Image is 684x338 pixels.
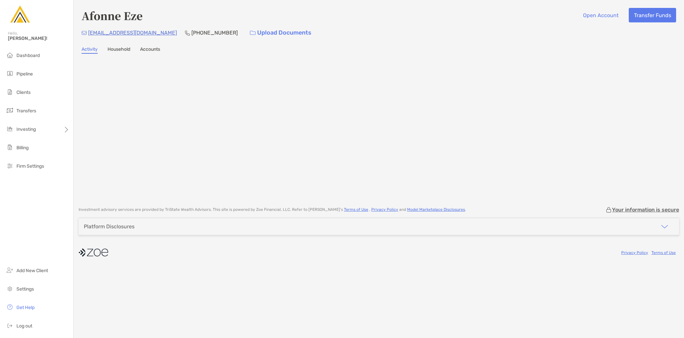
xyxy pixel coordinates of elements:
[16,268,48,273] span: Add New Client
[16,53,40,58] span: Dashboard
[191,29,238,37] p: [PHONE_NUMBER]
[16,127,36,132] span: Investing
[84,223,134,230] div: Platform Disclosures
[6,88,14,96] img: clients icon
[250,31,256,35] img: button icon
[79,207,466,212] p: Investment advisory services are provided by TriState Wealth Advisors . This site is powered by Z...
[371,207,398,212] a: Privacy Policy
[82,46,98,54] a: Activity
[6,266,14,274] img: add_new_client icon
[16,108,36,114] span: Transfers
[16,323,32,329] span: Log out
[8,36,69,41] span: [PERSON_NAME]!
[344,207,368,212] a: Terms of Use
[6,51,14,59] img: dashboard icon
[79,245,108,260] img: company logo
[8,3,32,26] img: Zoe Logo
[661,223,669,231] img: icon arrow
[16,90,31,95] span: Clients
[16,305,35,310] span: Get Help
[82,8,143,23] h4: Afonne Eze
[6,162,14,170] img: firm-settings icon
[16,286,34,292] span: Settings
[6,322,14,329] img: logout icon
[140,46,160,54] a: Accounts
[16,71,33,77] span: Pipeline
[6,70,14,77] img: pipeline icon
[16,145,29,151] span: Billing
[629,8,676,22] button: Transfer Funds
[108,46,130,54] a: Household
[651,250,676,255] a: Terms of Use
[6,125,14,133] img: investing icon
[82,31,87,35] img: Email Icon
[6,303,14,311] img: get-help icon
[6,106,14,114] img: transfers icon
[578,8,623,22] button: Open Account
[16,163,44,169] span: Firm Settings
[612,207,679,213] p: Your information is secure
[621,250,648,255] a: Privacy Policy
[185,30,190,36] img: Phone Icon
[6,143,14,151] img: billing icon
[88,29,177,37] p: [EMAIL_ADDRESS][DOMAIN_NAME]
[6,285,14,293] img: settings icon
[246,26,316,40] a: Upload Documents
[407,207,465,212] a: Model Marketplace Disclosures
